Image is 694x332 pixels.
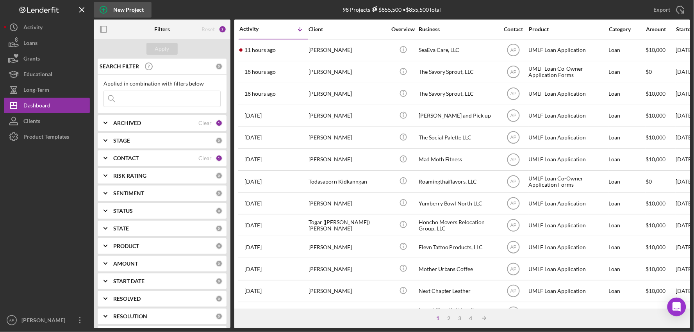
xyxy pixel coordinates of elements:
div: [PERSON_NAME] [309,84,387,104]
div: The Savory Sprout, LLC [419,62,497,82]
div: UMLF Loan Application [529,193,607,214]
div: SeaEva Care, LLC [419,40,497,61]
b: RESOLUTION [113,313,147,320]
div: [PERSON_NAME] [20,312,70,330]
div: Loan [609,84,645,104]
time: 2025-10-08 21:29 [244,91,276,97]
b: PRODUCT [113,243,139,249]
text: AP [510,179,516,184]
button: Dashboard [4,98,90,113]
div: [PERSON_NAME] [309,127,387,148]
div: [PERSON_NAME] [309,149,387,170]
div: UMLF Loan Application [529,105,607,126]
div: 2 [444,315,455,321]
time: 2025-09-24 21:59 [244,244,262,250]
text: AP [510,157,516,162]
div: 4 [466,315,476,321]
div: [PERSON_NAME] [309,281,387,302]
time: 2025-10-08 21:33 [244,69,276,75]
div: UMLF Loan Co-Owner Application Forms [529,171,607,192]
b: SENTIMENT [113,190,144,196]
text: AP [510,267,516,272]
div: Long-Term [23,82,49,100]
time: 2025-09-30 04:58 [244,156,262,162]
div: Yumberry Bowl North LLC [419,193,497,214]
text: AP [510,223,516,228]
text: AP [510,289,516,294]
div: Loans [23,35,37,53]
div: Loan [609,40,645,61]
div: $855,500 [371,6,402,13]
div: Contact [499,26,528,32]
div: Activity [23,20,43,37]
div: Loan [609,193,645,214]
span: $10,000 [646,244,666,250]
div: [PERSON_NAME] [309,259,387,279]
div: Clear [198,155,212,161]
button: Long-Term [4,82,90,98]
div: Elevn Tattoo Products, LLC [419,237,497,257]
text: AP [510,245,516,250]
div: [PERSON_NAME] [309,237,387,257]
div: 0 [216,278,223,285]
div: Honcho Movers Relocation Group, LLC [419,215,497,236]
div: Business [419,26,497,32]
span: $10,000 [646,200,666,207]
div: 2 [219,25,227,33]
time: 2025-09-22 17:10 [244,288,262,294]
span: $10,000 [646,46,666,53]
button: AP[PERSON_NAME] [4,312,90,328]
div: Overview [389,26,418,32]
time: 2025-10-07 16:57 [244,112,262,119]
time: 2025-09-25 17:02 [244,222,262,228]
div: Mother Urbans Coffee [419,259,497,279]
div: [PERSON_NAME] [309,105,387,126]
button: Export [646,2,690,18]
div: Product Templates [23,129,69,146]
b: SEARCH FILTER [100,63,139,70]
div: UMLF Loan Application [529,149,607,170]
button: Product Templates [4,129,90,145]
div: Roamingthaiflavors, LLC [419,171,497,192]
time: 2025-09-24 18:15 [244,266,262,272]
div: 1 [216,155,223,162]
div: [PERSON_NAME] [309,40,387,61]
div: 0 [216,63,223,70]
text: AP [510,91,516,97]
div: 3 [455,315,466,321]
span: $10,000 [646,222,666,228]
div: 0 [216,207,223,214]
div: Next Chapter Leather [419,281,497,302]
span: $10,000 [646,112,666,119]
div: Loan [609,105,645,126]
div: 0 [216,137,223,144]
div: [PERSON_NAME] [309,62,387,82]
span: $10,000 [646,266,666,272]
text: AP [510,70,516,75]
button: Grants [4,51,90,66]
div: [PERSON_NAME] [309,193,387,214]
text: AP [510,201,516,206]
div: Loan [609,62,645,82]
div: [PERSON_NAME] [309,303,387,323]
div: UMLF Loan Application [529,281,607,302]
div: The Social Palette LLC [419,127,497,148]
span: $10,000 [646,156,666,162]
div: 1 [433,315,444,321]
button: Clients [4,113,90,129]
text: AP [9,318,14,323]
div: Clear [198,120,212,126]
div: UMLF Loan Co-Owner Application Forms [529,62,607,82]
div: The Savory Sprout, LLC [419,84,497,104]
text: AP [510,113,516,119]
div: [PERSON_NAME] and Pick up [419,105,497,126]
b: CONTACT [113,155,139,161]
div: Loan [609,281,645,302]
button: Activity [4,20,90,35]
a: Educational [4,66,90,82]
